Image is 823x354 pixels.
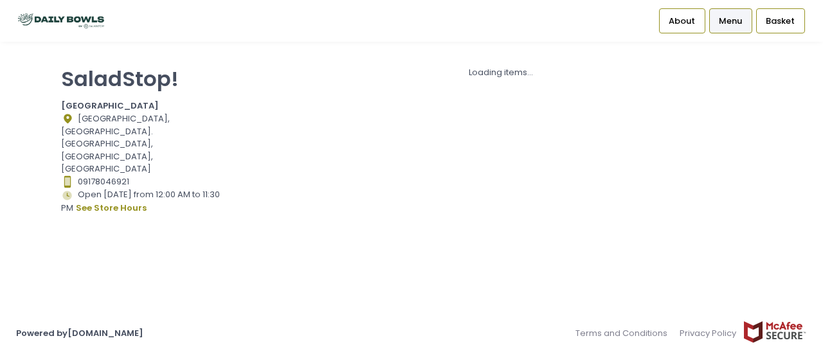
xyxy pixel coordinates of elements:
div: [GEOGRAPHIC_DATA], [GEOGRAPHIC_DATA]. [GEOGRAPHIC_DATA], [GEOGRAPHIC_DATA], [GEOGRAPHIC_DATA] [61,112,224,175]
p: SaladStop! [61,66,224,91]
img: mcafee-secure [743,321,807,343]
a: Powered by[DOMAIN_NAME] [16,327,143,339]
a: Terms and Conditions [575,321,674,346]
span: Basket [766,15,795,28]
button: see store hours [75,201,147,215]
a: Menu [709,8,752,33]
b: [GEOGRAPHIC_DATA] [61,100,159,112]
img: logo [16,10,106,32]
div: 09178046921 [61,175,224,188]
span: Menu [719,15,742,28]
div: Loading items... [240,66,762,79]
a: Privacy Policy [674,321,743,346]
a: About [659,8,705,33]
div: Open [DATE] from 12:00 AM to 11:30 PM [61,188,224,215]
span: About [669,15,695,28]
